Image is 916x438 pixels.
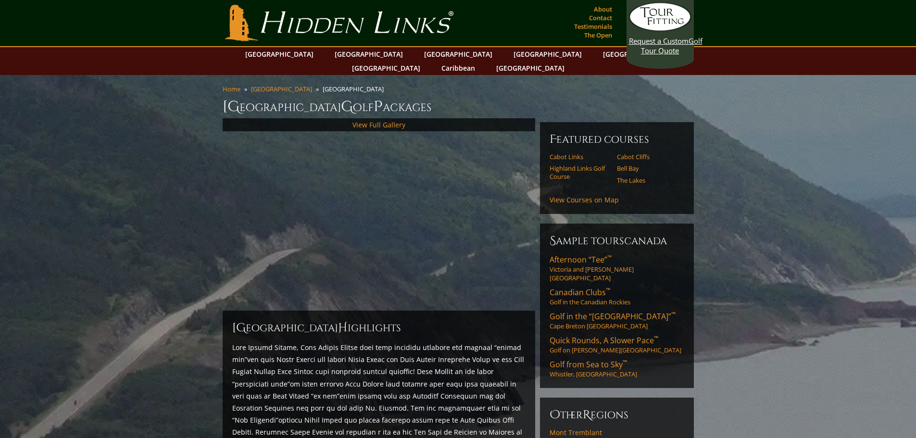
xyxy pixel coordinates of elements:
[330,47,408,61] a: [GEOGRAPHIC_DATA]
[654,334,658,342] sup: ™
[607,253,612,262] sup: ™
[352,120,405,129] a: View Full Gallery
[437,61,480,75] a: Caribbean
[550,407,560,423] span: O
[223,85,240,93] a: Home
[629,36,689,46] span: Request a Custom
[550,359,627,370] span: Golf from Sea to Sky
[582,28,615,42] a: The Open
[509,47,587,61] a: [GEOGRAPHIC_DATA]
[623,358,627,366] sup: ™
[606,286,610,294] sup: ™
[572,20,615,33] a: Testimonials
[374,97,383,116] span: P
[550,287,684,306] a: Canadian Clubs™Golf in the Canadian Rockies
[671,310,676,318] sup: ™
[323,85,388,93] li: [GEOGRAPHIC_DATA]
[550,428,684,437] a: Mont Tremblant
[491,61,569,75] a: [GEOGRAPHIC_DATA]
[598,47,676,61] a: [GEOGRAPHIC_DATA]
[232,320,526,336] h2: [GEOGRAPHIC_DATA] ighlights
[550,132,684,147] h6: Featured Courses
[550,359,684,378] a: Golf from Sea to Sky™Whistler, [GEOGRAPHIC_DATA]
[550,311,684,330] a: Golf in the “[GEOGRAPHIC_DATA]”™Cape Breton [GEOGRAPHIC_DATA]
[583,407,590,423] span: R
[550,254,612,265] span: Afternoon “Tee”
[341,97,353,116] span: G
[617,176,678,184] a: The Lakes
[587,11,615,25] a: Contact
[550,153,611,161] a: Cabot Links
[550,164,611,180] a: Highland Links Golf Course
[550,311,676,322] span: Golf in the “[GEOGRAPHIC_DATA]”
[550,335,684,354] a: Quick Rounds, A Slower Pace™Golf on [PERSON_NAME][GEOGRAPHIC_DATA]
[347,61,425,75] a: [GEOGRAPHIC_DATA]
[338,320,348,336] span: H
[629,2,691,55] a: Request a CustomGolf Tour Quote
[251,85,312,93] a: [GEOGRAPHIC_DATA]
[617,153,678,161] a: Cabot Cliffs
[223,97,694,116] h1: [GEOGRAPHIC_DATA] olf ackages
[550,407,684,423] h6: ther egions
[419,47,497,61] a: [GEOGRAPHIC_DATA]
[591,2,615,16] a: About
[550,335,658,346] span: Quick Rounds, A Slower Pace
[240,47,318,61] a: [GEOGRAPHIC_DATA]
[617,164,678,172] a: Bell Bay
[550,287,610,298] span: Canadian Clubs
[550,195,619,204] a: View Courses on Map
[550,233,684,249] h6: Sample ToursCanada
[550,254,684,282] a: Afternoon “Tee”™Victoria and [PERSON_NAME][GEOGRAPHIC_DATA]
